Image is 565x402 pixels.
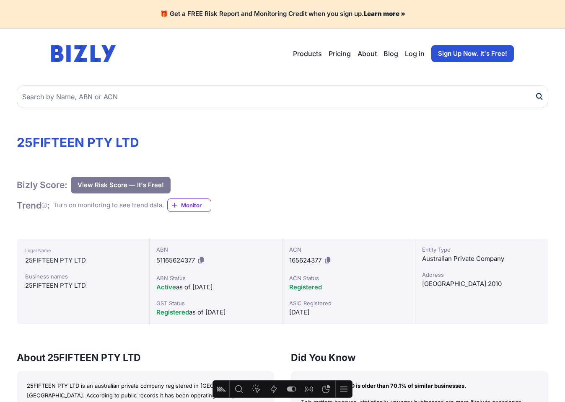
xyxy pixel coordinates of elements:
[289,283,322,291] span: Registered
[384,49,398,59] a: Blog
[25,272,141,281] div: Business names
[71,177,171,193] button: View Risk Score — It's Free!
[156,245,275,254] div: ABN
[156,283,176,291] span: Active
[27,381,264,400] p: 25FIFTEEN PTY LTD is an australian private company registered in [GEOGRAPHIC_DATA], [GEOGRAPHIC_D...
[53,201,164,210] div: Turn on monitoring to see trend data.
[25,281,141,291] div: 25FIFTEEN PTY LTD
[405,49,425,59] a: Log in
[289,299,408,307] div: ASIC Registered
[156,308,189,316] span: Registered
[17,85,548,108] input: Search by Name, ABN or ACN
[422,245,541,254] div: Entity Type
[156,274,275,282] div: ABN Status
[17,200,50,211] h1: Trend :
[156,307,275,317] div: as of [DATE]
[358,49,377,59] a: About
[167,198,211,212] a: Monitor
[289,256,321,264] span: 165624377
[422,271,541,279] div: Address
[156,256,195,264] span: 51165624377
[293,49,322,59] button: Products
[289,245,408,254] div: ACN
[364,10,405,18] a: Learn more »
[17,351,274,364] h3: About 25FIFTEEN PTY LTD
[25,245,141,255] div: Legal Name
[422,279,541,289] div: [GEOGRAPHIC_DATA] 2010
[156,282,275,292] div: as of [DATE]
[291,351,548,364] h3: Did You Know
[181,201,211,209] span: Monitor
[17,179,67,191] h1: Bizly Score:
[431,45,514,62] a: Sign Up Now. It's Free!
[329,49,351,59] a: Pricing
[156,299,275,307] div: GST Status
[422,254,541,264] div: Australian Private Company
[289,307,408,317] div: [DATE]
[289,274,408,282] div: ACN Status
[10,10,555,18] h4: 🎁 Get a FREE Risk Report and Monitoring Credit when you sign up.
[17,135,548,150] h1: 25FIFTEEN PTY LTD
[301,381,538,391] p: 25FIFTEEN PTY LTD is older than 70.1% of similar businesses.
[25,255,141,265] div: 25FIFTEEN PTY LTD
